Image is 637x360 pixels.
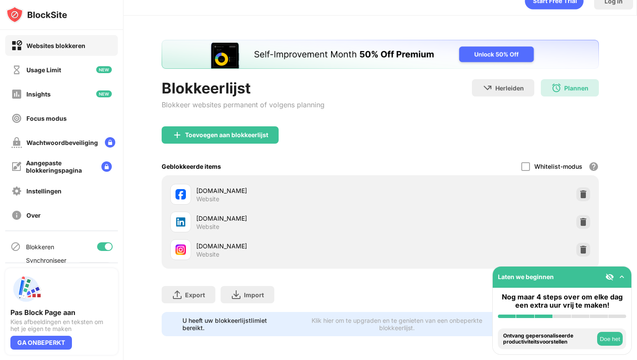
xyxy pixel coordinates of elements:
[11,161,22,172] img: customize-block-page-off.svg
[101,161,112,172] img: lock-menu.svg
[185,132,268,138] div: Toevoegen aan blokkeerlijst
[10,273,42,305] img: push-custom-page.svg
[498,293,626,309] div: Nog maar 4 steps over om elke dag een extra uur vrij te maken!
[175,217,186,227] img: favicons
[162,40,599,69] iframe: Banner
[534,163,582,170] div: Whitelist-modus
[196,195,219,203] div: Website
[605,273,614,281] img: eye-not-visible.svg
[294,317,499,331] div: Klik hier om te upgraden en te genieten van een onbeperkte blokkeerlijst.
[26,66,61,74] div: Usage Limit
[26,42,85,49] div: Websites blokkeren
[185,291,205,299] div: Export
[11,113,22,124] img: focus-off.svg
[196,214,380,223] div: [DOMAIN_NAME]
[597,332,623,346] button: Doe het
[162,100,325,109] div: Blokkeer websites permanent of volgens planning
[26,159,94,174] div: Aangepaste blokkeringspagina
[196,186,380,195] div: [DOMAIN_NAME]
[11,64,22,75] img: time-usage-off.svg
[96,90,112,97] img: new-icon.svg
[10,262,21,273] img: sync-icon.svg
[26,243,54,251] div: Blokkeren
[498,273,554,280] div: Laten we beginnen
[503,333,595,345] div: Ontvang gepersonaliseerde productiviteitsvoorstellen
[26,139,98,146] div: Wachtwoordbeveiliging
[11,186,22,196] img: settings-off.svg
[11,40,22,51] img: block-on.svg
[26,90,51,98] div: Insights
[162,79,325,97] div: Blokkeerlijst
[10,318,113,332] div: Kies afbeeldingen en teksten om het je eigen te maken
[196,251,219,258] div: Website
[564,84,588,92] div: Plannen
[11,137,22,148] img: password-protection-off.svg
[196,241,380,251] div: [DOMAIN_NAME]
[182,317,289,331] div: U heeft uw blokkeerlijstlimiet bereikt.
[175,189,186,199] img: favicons
[11,210,22,221] img: about-off.svg
[26,257,71,279] div: Synchroniseer met andere apparaten
[96,66,112,73] img: new-icon.svg
[10,241,21,252] img: blocking-icon.svg
[26,212,41,219] div: Over
[196,223,219,231] div: Website
[10,336,72,350] div: GA ONBEPERKT
[10,308,113,317] div: Pas Block Page aan
[11,89,22,100] img: insights-off.svg
[162,163,221,170] div: Geblokkeerde items
[495,84,524,92] div: Herleiden
[244,291,264,299] div: Import
[26,115,67,122] div: Focus modus
[6,6,67,23] img: logo-blocksite.svg
[105,137,115,148] img: lock-menu.svg
[617,273,626,281] img: omni-setup-toggle.svg
[175,244,186,255] img: favicons
[26,187,62,195] div: Instellingen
